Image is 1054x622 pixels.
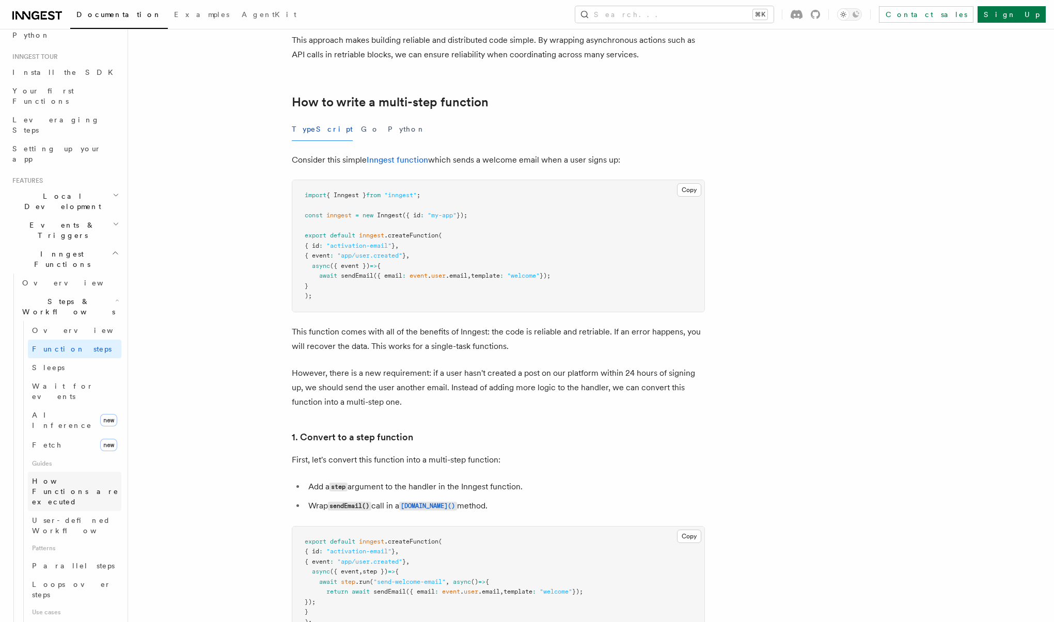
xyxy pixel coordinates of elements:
span: , [446,578,449,585]
span: Function steps [32,345,112,353]
span: export [305,232,326,239]
span: .createFunction [384,232,438,239]
a: Wait for events [28,377,121,406]
span: , [406,252,410,259]
span: } [305,282,308,290]
button: Python [388,118,426,141]
span: }); [457,212,467,219]
span: async [312,568,330,575]
span: } [305,608,308,615]
span: Events & Triggers [8,220,113,241]
p: First, let's convert this function into a multi-step function: [292,453,705,467]
a: Sleeps [28,358,121,377]
span: }); [305,598,316,605]
button: Go [361,118,380,141]
span: }); [572,588,583,595]
span: Fetch [32,441,62,449]
a: Fetchnew [28,435,121,455]
span: , [395,242,399,249]
span: ( [438,232,442,239]
span: { [395,568,399,575]
span: step [341,578,355,585]
span: Overview [22,279,129,287]
span: => [478,578,485,585]
span: Patterns [28,540,121,556]
span: from [366,192,381,199]
span: ( [438,538,442,545]
span: : [330,558,334,565]
p: However, there is a new requirement: if a user hasn't created a post on our platform within 24 ho... [292,366,705,409]
span: : [402,272,406,279]
a: Setting up your app [8,139,121,168]
button: Steps & Workflows [18,292,121,321]
span: : [420,212,424,219]
a: Python [8,26,121,44]
span: "my-app" [428,212,457,219]
span: } [391,548,395,555]
span: { event [305,558,330,565]
span: inngest [359,232,384,239]
span: Overview [32,326,138,334]
span: { Inngest } [326,192,366,199]
span: ({ event [330,568,359,575]
button: Toggle dark mode [837,8,862,21]
span: Install the SDK [12,68,119,76]
button: Copy [677,530,701,543]
span: , [359,568,363,575]
span: await [352,588,370,595]
span: .email [446,272,467,279]
span: Setting up your app [12,145,101,163]
span: Sleeps [32,363,65,372]
span: "activation-email" [326,548,391,555]
span: "app/user.created" [337,558,402,565]
button: Local Development [8,187,121,216]
span: How Functions are executed [32,477,119,506]
span: AI Inference [32,411,92,429]
span: Features [8,177,43,185]
span: async [312,262,330,269]
p: This approach makes building reliable and distributed code simple. By wrapping asynchronous actio... [292,33,705,62]
a: User-defined Workflows [28,511,121,540]
span: .createFunction [384,538,438,545]
span: Inngest [377,212,402,219]
a: Documentation [70,3,168,29]
span: Documentation [76,10,162,19]
span: await [319,272,337,279]
span: "activation-email" [326,242,391,249]
a: How to write a multi-step function [292,95,489,109]
span: const [305,212,323,219]
a: 1. Convert to a step function [292,430,413,444]
span: , [467,272,471,279]
button: Copy [677,183,701,197]
span: ({ event }) [330,262,370,269]
span: "welcome" [507,272,540,279]
span: template [504,588,532,595]
a: Sign Up [978,6,1046,23]
span: "inngest" [384,192,417,199]
a: Leveraging Steps [8,110,121,139]
span: }); [540,272,550,279]
span: ); [305,292,312,299]
span: inngest [326,212,352,219]
span: user [464,588,478,595]
span: Python [12,31,50,39]
span: import [305,192,326,199]
a: Parallel steps [28,556,121,575]
span: () [471,578,478,585]
li: Add a argument to the handler in the Inngest function. [305,480,705,495]
a: Inngest function [367,155,428,165]
a: Overview [28,321,121,340]
kbd: ⌘K [753,9,767,20]
button: Inngest Functions [8,245,121,274]
a: Your first Functions [8,82,121,110]
span: sendEmail [341,272,373,279]
span: template [471,272,500,279]
span: AgentKit [242,10,296,19]
span: inngest [359,538,384,545]
span: : [532,588,536,595]
a: How Functions are executed [28,472,121,511]
span: Loops over steps [32,580,111,599]
span: { id [305,548,319,555]
span: new [100,439,117,451]
span: Steps & Workflows [18,296,115,317]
